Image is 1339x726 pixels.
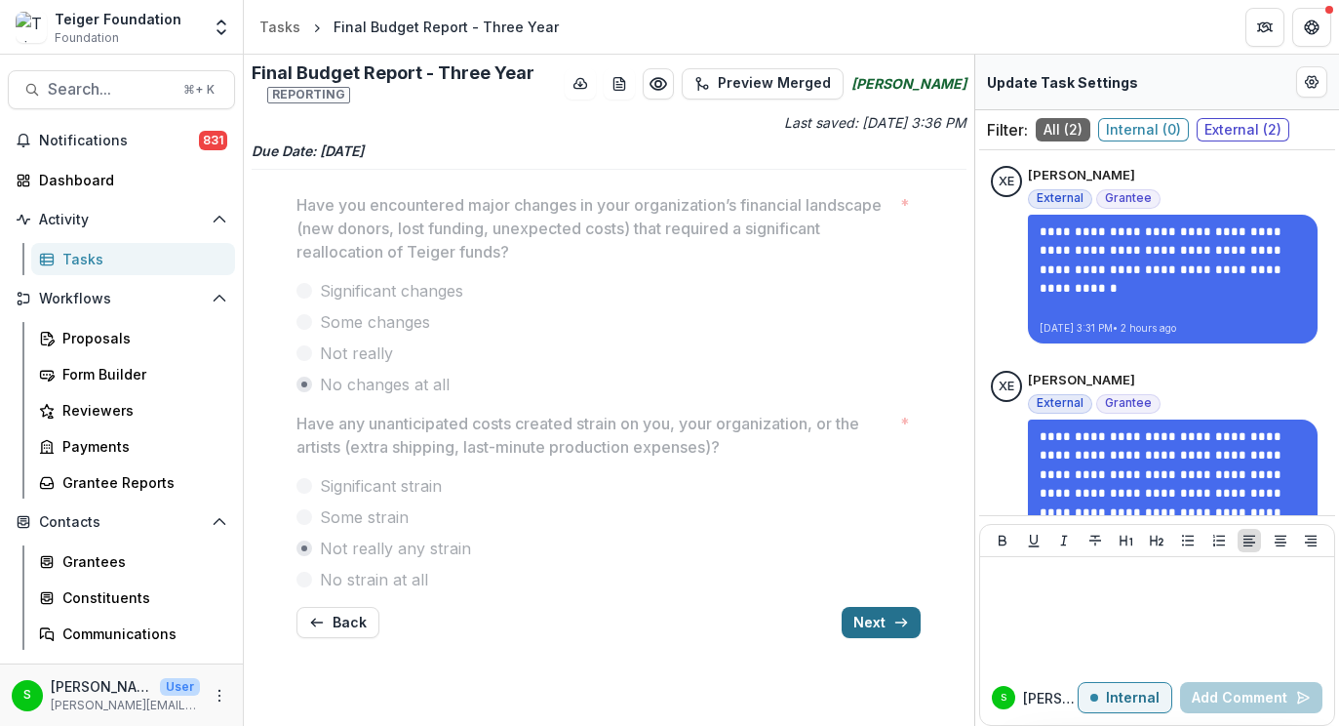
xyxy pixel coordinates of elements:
div: Tasks [62,249,219,269]
a: Grantee Reports [31,466,235,499]
span: Significant strain [320,474,442,498]
span: Activity [39,212,204,228]
span: Contacts [39,514,204,531]
p: [PERSON_NAME] [1028,371,1135,390]
a: Tasks [252,13,308,41]
a: Constituents [31,582,235,614]
span: Significant changes [320,279,463,302]
div: Grantees [62,551,219,572]
button: Next [842,607,921,638]
button: Align Left [1238,529,1261,552]
a: Form Builder [31,358,235,390]
p: [PERSON_NAME] [1023,688,1078,708]
button: Open entity switcher [208,8,235,47]
span: No changes at all [320,373,450,396]
div: Reviewers [62,400,219,421]
div: Xandra Eden [999,176,1014,188]
p: Internal [1106,690,1160,706]
a: Communications [31,618,235,650]
p: [PERSON_NAME][EMAIL_ADDRESS][DOMAIN_NAME] [51,697,200,714]
div: Payments [62,436,219,457]
button: Underline [1022,529,1045,552]
button: Open Workflows [8,283,235,314]
nav: breadcrumb [252,13,567,41]
span: External [1037,396,1083,410]
div: Form Builder [62,364,219,384]
button: Back [296,607,379,638]
div: Proposals [62,328,219,348]
span: Grantee [1105,396,1152,410]
span: All ( 2 ) [1036,118,1090,141]
p: Have any unanticipated costs created strain on you, your organization, or the artists (extra ship... [296,412,892,459]
button: Preview 01591a82-ceb0-4ade-a5ab-5932cdc69674.pdf [643,68,674,100]
button: Get Help [1292,8,1331,47]
span: Search... [48,80,172,99]
span: Internal ( 0 ) [1098,118,1189,141]
button: Edit Form Settings [1296,66,1327,98]
button: Align Center [1269,529,1292,552]
p: Update Task Settings [987,72,1138,93]
button: Open Contacts [8,506,235,538]
p: [PERSON_NAME] [51,676,152,697]
span: Not really [320,342,393,365]
button: Align Right [1299,529,1322,552]
span: Some changes [320,310,430,334]
span: No strain at all [320,568,428,591]
div: Dashboard [39,170,219,190]
p: User [160,678,200,696]
button: download-word-button [604,68,635,100]
span: Grantee [1105,191,1152,205]
span: External [1037,191,1083,205]
span: Workflows [39,291,204,307]
button: More [208,684,231,707]
button: Strike [1083,529,1107,552]
p: Due Date: [DATE] [252,141,966,161]
span: 831 [199,131,227,150]
button: Notifications831 [8,125,235,156]
a: Proposals [31,322,235,354]
span: Not really any strain [320,537,471,560]
p: Last saved: [DATE] 3:36 PM [612,112,965,133]
div: Communications [62,624,219,644]
button: Italicize [1052,529,1076,552]
button: Search... [8,70,235,109]
a: Payments [31,430,235,463]
span: Notifications [39,133,199,149]
button: Preview Merged [682,68,844,100]
p: [PERSON_NAME] [1028,166,1135,185]
div: Final Budget Report - Three Year [334,17,559,37]
a: Tasks [31,243,235,275]
div: Stephanie [23,689,31,702]
div: Tasks [259,17,300,37]
button: Bullet List [1176,529,1200,552]
p: Have you encountered major changes in your organization’s financial landscape (new donors, lost f... [296,193,892,263]
button: Heading 2 [1145,529,1168,552]
div: Xandra Eden [999,381,1014,393]
div: Stephanie [1001,693,1006,703]
button: Open Activity [8,204,235,235]
img: Teiger Foundation [16,12,47,43]
a: Grantees [31,545,235,578]
div: ⌘ + K [179,79,218,101]
button: Add Comment [1180,682,1322,713]
button: Internal [1078,682,1172,713]
span: Foundation [55,29,119,47]
button: Open Data & Reporting [8,658,235,689]
span: External ( 2 ) [1197,118,1289,141]
i: [PERSON_NAME] [851,73,966,94]
a: Reviewers [31,394,235,426]
button: Partners [1245,8,1284,47]
p: [DATE] 3:31 PM • 2 hours ago [1040,321,1306,336]
div: Teiger Foundation [55,9,181,29]
button: download-button [565,68,596,100]
button: Ordered List [1207,529,1231,552]
button: Heading 1 [1115,529,1138,552]
a: Dashboard [8,164,235,196]
p: Filter: [987,118,1028,141]
span: Some strain [320,505,409,529]
h2: Final Budget Report - Three Year [252,62,557,104]
span: Reporting [267,87,350,102]
button: Bold [991,529,1014,552]
div: Constituents [62,587,219,608]
div: Grantee Reports [62,472,219,493]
